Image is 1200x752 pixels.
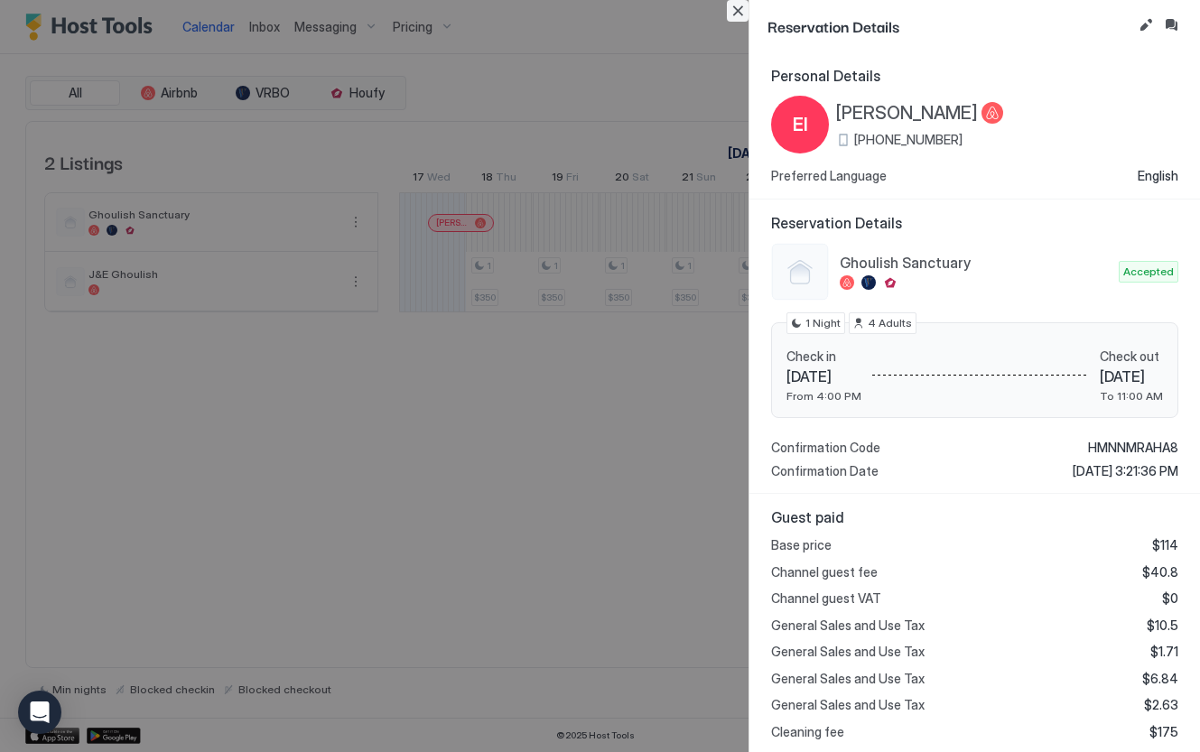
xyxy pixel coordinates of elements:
button: Edit reservation [1135,14,1157,36]
span: Ghoulish Sanctuary [840,254,1112,272]
span: Guest paid [771,508,1178,526]
span: 4 Adults [868,315,912,331]
span: General Sales and Use Tax [771,697,925,713]
span: $6.84 [1142,671,1178,687]
span: $175 [1149,724,1178,740]
span: From 4:00 PM [786,389,861,403]
span: Reservation Details [767,14,1131,37]
span: Confirmation Code [771,440,880,456]
span: [PHONE_NUMBER] [854,132,963,148]
span: General Sales and Use Tax [771,617,925,634]
span: $10.5 [1147,617,1178,634]
span: General Sales and Use Tax [771,644,925,660]
span: Check in [786,348,861,365]
span: $40.8 [1142,564,1178,580]
span: English [1138,168,1178,184]
span: To 11:00 AM [1100,389,1163,403]
span: [DATE] [786,367,861,385]
span: General Sales and Use Tax [771,671,925,687]
span: [DATE] 3:21:36 PM [1073,463,1178,479]
span: Reservation Details [771,214,1178,232]
span: $114 [1152,537,1178,553]
span: Channel guest fee [771,564,878,580]
span: $2.63 [1144,697,1178,713]
span: 1 Night [805,315,841,331]
span: Accepted [1123,264,1174,280]
span: Base price [771,537,832,553]
div: Open Intercom Messenger [18,691,61,734]
span: $1.71 [1150,644,1178,660]
span: Cleaning fee [771,724,844,740]
span: EI [793,111,808,138]
span: $0 [1162,590,1178,607]
span: Confirmation Date [771,463,879,479]
span: [DATE] [1100,367,1163,385]
button: Inbox [1160,14,1182,36]
span: Personal Details [771,67,1178,85]
span: Check out [1100,348,1163,365]
span: HMNNMRAHA8 [1088,440,1178,456]
span: Channel guest VAT [771,590,881,607]
span: Preferred Language [771,168,887,184]
span: [PERSON_NAME] [836,102,978,125]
